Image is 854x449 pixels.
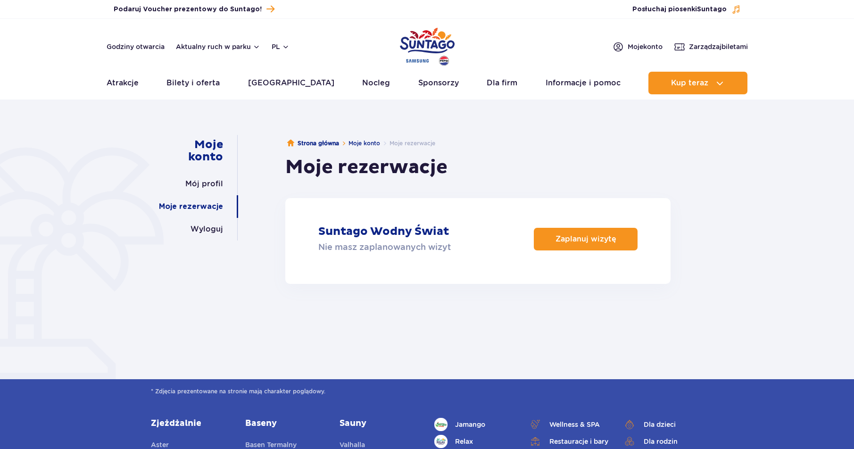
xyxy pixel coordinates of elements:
[671,79,708,87] span: Kup teraz
[434,435,514,448] a: Relax
[534,228,638,250] a: Zaplanuj wizytę
[400,24,455,67] a: Park of Poland
[191,218,223,241] a: Wyloguj
[151,441,169,449] span: Aster
[272,42,290,51] button: pl
[287,139,339,148] a: Strona główna
[248,72,334,94] a: [GEOGRAPHIC_DATA]
[162,135,223,167] a: Moje konto
[318,224,449,239] p: Suntago Wodny Świat
[245,418,325,429] a: Baseny
[623,418,703,431] a: Dla dzieci
[418,72,459,94] a: Sponsorzy
[176,43,260,50] button: Aktualny ruch w parku
[362,72,390,94] a: Nocleg
[114,5,262,14] span: Podaruj Voucher prezentowy do Suntago!
[151,418,231,429] a: Zjeżdżalnie
[529,418,609,431] a: Wellness & SPA
[632,5,727,14] span: Posłuchaj piosenki
[689,42,748,51] span: Zarządzaj biletami
[107,42,165,51] a: Godziny otwarcia
[285,156,448,179] h1: Moje rezerwacje
[623,435,703,448] a: Dla rodzin
[185,173,223,195] a: Mój profil
[380,139,435,148] li: Moje rezerwacje
[613,41,663,52] a: Mojekonto
[697,6,727,13] span: Suntago
[674,41,748,52] a: Zarządzajbiletami
[546,72,621,94] a: Informacje i pomoc
[340,418,420,429] a: Sauny
[107,72,139,94] a: Atrakcje
[549,419,600,430] span: Wellness & SPA
[114,3,274,16] a: Podaruj Voucher prezentowy do Suntago!
[648,72,747,94] button: Kup teraz
[529,435,609,448] a: Restauracje i bary
[159,195,223,218] a: Moje rezerwacje
[166,72,220,94] a: Bilety i oferta
[318,241,451,254] p: Nie masz zaplanowanych wizyt
[434,418,514,431] a: Jamango
[340,441,365,449] span: Valhalla
[151,387,703,396] span: * Zdjęcia prezentowane na stronie mają charakter poglądowy.
[632,5,741,14] button: Posłuchaj piosenkiSuntago
[628,42,663,51] span: Moje konto
[348,140,380,147] a: Moje konto
[455,419,485,430] span: Jamango
[556,234,616,243] p: Zaplanuj wizytę
[487,72,517,94] a: Dla firm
